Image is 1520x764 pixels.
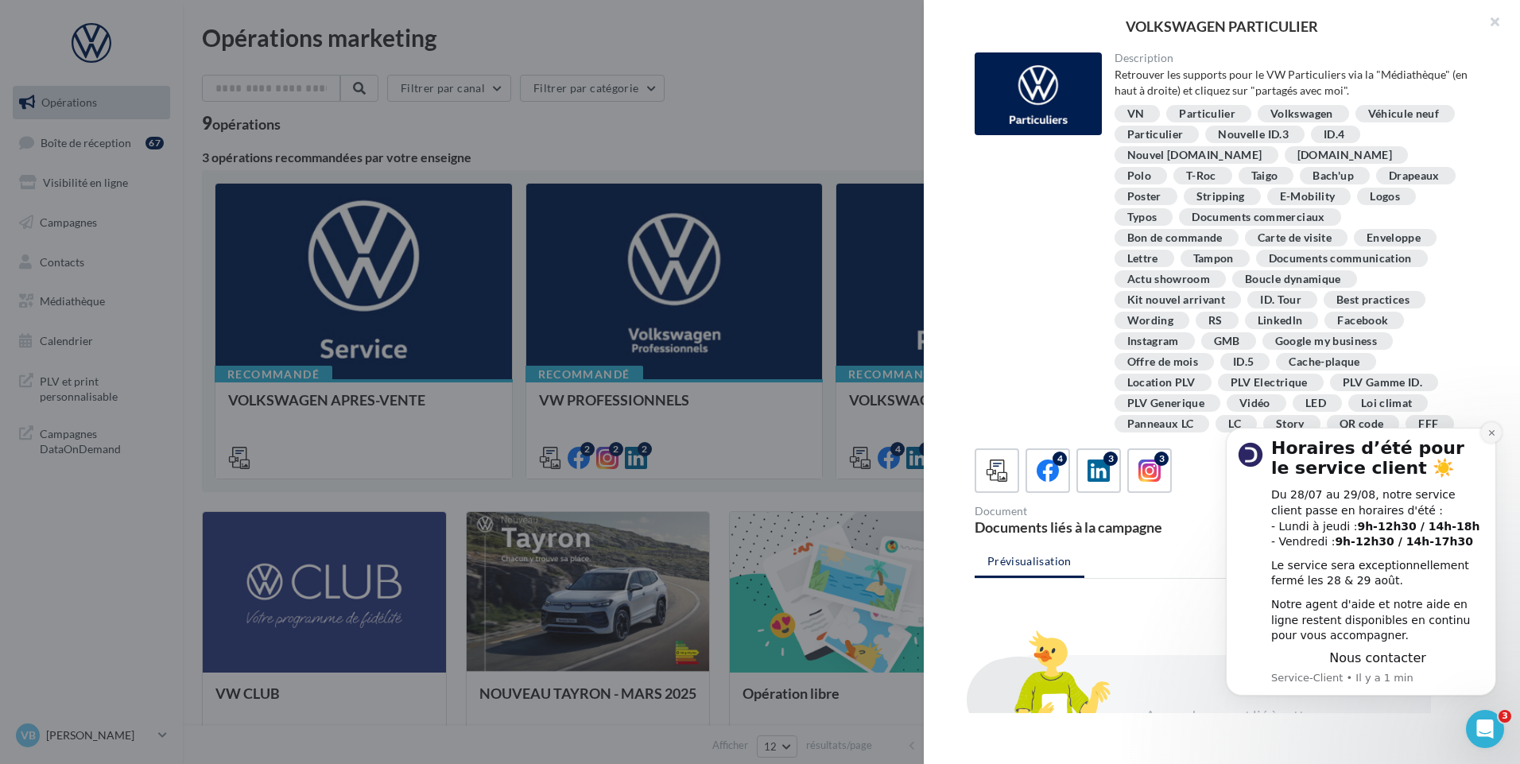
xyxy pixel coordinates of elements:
[1336,294,1409,306] div: Best practices
[1368,108,1440,120] div: Véhicule neuf
[1289,356,1359,368] div: Cache-plaque
[975,520,1222,534] div: Documents liés à la campagne
[1127,335,1179,347] div: Instagram
[1239,398,1270,409] div: Vidéo
[1127,294,1226,306] div: Kit nouvel arrivant
[1202,404,1520,721] iframe: Intercom notifications message
[1127,129,1184,141] div: Particulier
[1260,294,1301,306] div: ID. Tour
[1258,232,1332,244] div: Carte de visite
[1218,129,1289,141] div: Nouvelle ID.3
[1127,418,1194,430] div: Panneaux LC
[1127,273,1211,285] div: Actu showroom
[1127,191,1161,203] div: Poster
[1367,232,1421,244] div: Enveloppe
[1127,170,1151,182] div: Polo
[1297,149,1393,161] div: [DOMAIN_NAME]
[1127,108,1145,120] div: VN
[1270,108,1333,120] div: Volkswagen
[1208,315,1223,327] div: RS
[1193,253,1234,265] div: Tampon
[1343,377,1423,389] div: PLV Gamme ID.
[1127,211,1157,223] div: Typos
[1115,52,1470,64] div: Description
[1466,710,1504,748] iframe: Intercom live chat
[1127,232,1223,244] div: Bon de commande
[1127,149,1262,161] div: Nouvel [DOMAIN_NAME]
[1337,315,1388,327] div: Facebook
[1280,191,1336,203] div: E-Mobility
[1115,67,1470,99] div: Retrouver les supports pour le VW Particuliers via la "Médiathèque" (en haut à droite) et cliquez...
[975,506,1222,517] div: Document
[1192,211,1324,223] div: Documents commerciaux
[1127,315,1173,327] div: Wording
[1127,253,1158,265] div: Lettre
[1258,315,1303,327] div: Linkedln
[1499,710,1511,723] span: 3
[1214,335,1240,347] div: GMB
[1269,253,1412,265] div: Documents communication
[1313,170,1353,182] div: Bach'up
[1053,452,1067,466] div: 4
[1361,398,1413,409] div: Loi climat
[1127,398,1205,409] div: PLV Generique
[1196,191,1245,203] div: Stripping
[1324,129,1344,141] div: ID.4
[1179,108,1235,120] div: Particulier
[1389,170,1440,182] div: Drapeaux
[1305,398,1326,409] div: LED
[1370,191,1400,203] div: Logos
[1186,170,1216,182] div: T-Roc
[1275,335,1377,347] div: Google my business
[1233,356,1254,368] div: ID.5
[1251,170,1278,182] div: Taigo
[949,19,1495,33] div: VOLKSWAGEN PARTICULIER
[1127,377,1196,389] div: Location PLV
[1245,273,1341,285] div: Boucle dynamique
[1127,356,1199,368] div: Offre de mois
[1154,452,1169,466] div: 3
[1231,377,1308,389] div: PLV Electrique
[1103,452,1118,466] div: 3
